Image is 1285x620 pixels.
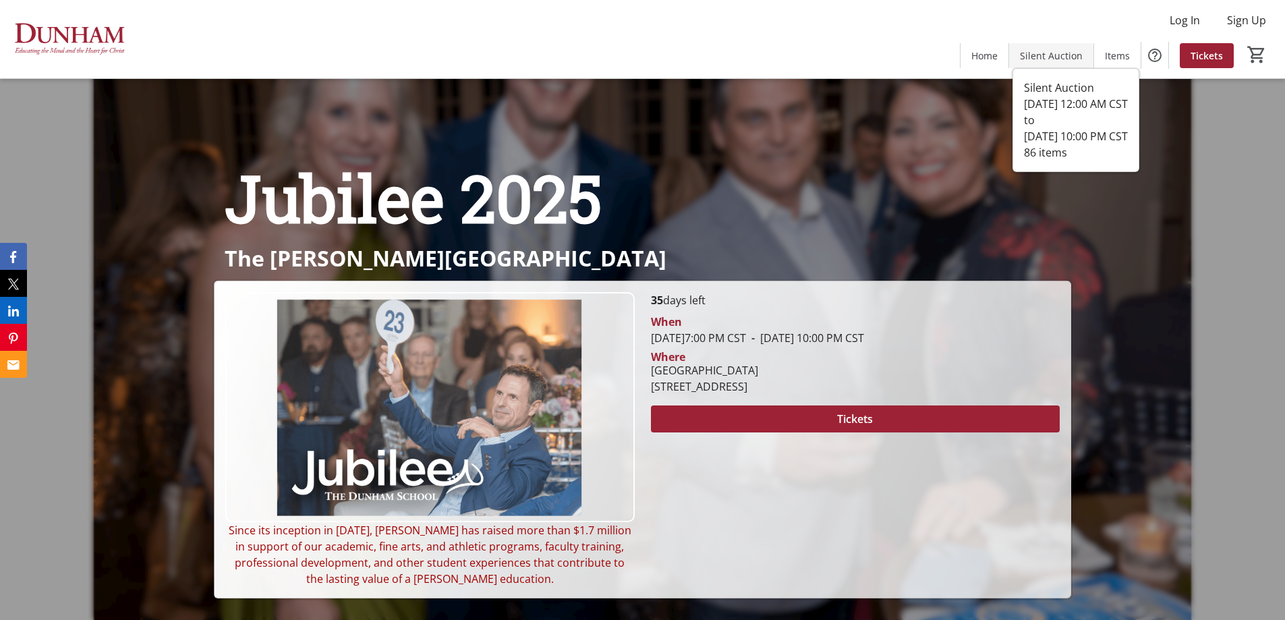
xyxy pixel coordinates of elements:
[225,292,634,522] img: Campaign CTA Media Photo
[1159,9,1211,31] button: Log In
[1227,12,1266,28] span: Sign Up
[8,5,128,73] img: The Dunham School's Logo
[971,49,998,63] span: Home
[1020,49,1083,63] span: Silent Auction
[837,411,873,427] span: Tickets
[651,362,758,378] div: [GEOGRAPHIC_DATA]
[1024,144,1128,161] div: 86 items
[1170,12,1200,28] span: Log In
[651,331,746,345] span: [DATE] 7:00 PM CST
[961,43,1008,68] a: Home
[225,246,1060,270] p: The [PERSON_NAME][GEOGRAPHIC_DATA]
[229,523,631,586] span: Since its inception in [DATE], [PERSON_NAME] has raised more than $1.7 million in support of our ...
[651,405,1060,432] button: Tickets
[1024,112,1128,128] div: to
[1180,43,1234,68] a: Tickets
[651,351,685,362] div: Where
[1245,43,1269,67] button: Cart
[1094,43,1141,68] a: Items
[1024,128,1128,144] div: [DATE] 10:00 PM CST
[1024,96,1128,112] div: [DATE] 12:00 AM CST
[225,154,602,240] span: Jubilee 2025
[651,378,758,395] div: [STREET_ADDRESS]
[1009,43,1093,68] a: Silent Auction
[746,331,760,345] span: -
[651,314,682,330] div: When
[746,331,864,345] span: [DATE] 10:00 PM CST
[651,292,1060,308] p: days left
[651,293,663,308] span: 35
[1024,80,1128,96] div: Silent Auction
[1141,42,1168,69] button: Help
[1216,9,1277,31] button: Sign Up
[1105,49,1130,63] span: Items
[1191,49,1223,63] span: Tickets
